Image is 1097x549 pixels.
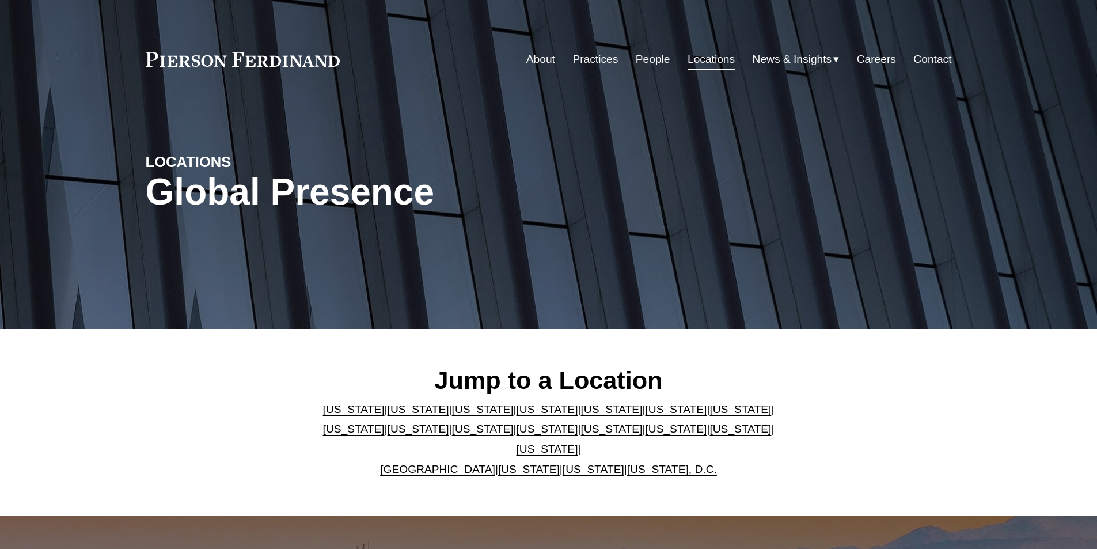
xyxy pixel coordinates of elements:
[526,48,555,70] a: About
[688,48,735,70] a: Locations
[517,423,578,435] a: [US_STATE]
[323,423,385,435] a: [US_STATE]
[146,153,347,171] h4: LOCATIONS
[388,423,449,435] a: [US_STATE]
[498,463,560,475] a: [US_STATE]
[753,48,840,70] a: folder dropdown
[753,50,832,70] span: News & Insights
[709,403,771,415] a: [US_STATE]
[572,48,618,70] a: Practices
[146,171,683,213] h1: Global Presence
[452,423,514,435] a: [US_STATE]
[709,423,771,435] a: [US_STATE]
[517,443,578,455] a: [US_STATE]
[563,463,624,475] a: [US_STATE]
[645,403,707,415] a: [US_STATE]
[452,403,514,415] a: [US_STATE]
[517,403,578,415] a: [US_STATE]
[323,403,385,415] a: [US_STATE]
[580,403,642,415] a: [US_STATE]
[645,423,707,435] a: [US_STATE]
[636,48,670,70] a: People
[627,463,717,475] a: [US_STATE], D.C.
[380,463,495,475] a: [GEOGRAPHIC_DATA]
[313,365,784,395] h2: Jump to a Location
[913,48,951,70] a: Contact
[857,48,896,70] a: Careers
[313,400,784,479] p: | | | | | | | | | | | | | | | | | |
[388,403,449,415] a: [US_STATE]
[580,423,642,435] a: [US_STATE]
